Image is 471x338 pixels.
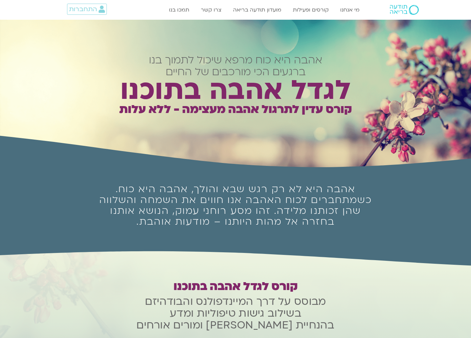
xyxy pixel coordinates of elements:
h1: קורס עדין לתרגול אהבה מעצימה - ללא עלות [82,103,389,116]
span: התחברות [69,6,97,13]
a: התחברות [67,4,107,15]
h1: לגדל אהבה בתוכנו [82,78,389,103]
h1: קורס לגדל אהבה בתוכנו [94,280,377,293]
a: מועדון תודעה בריאה [230,4,285,16]
h1: מבוסס על דרך המיינדפולנס והבודהיזם בשילוב גישות טיפוליות ומדע בהנחיית [PERSON_NAME] ומורים אורחים [94,296,377,331]
a: תמכו בנו [166,4,193,16]
a: מי אנחנו [337,4,363,16]
a: צרו קשר [198,4,225,16]
h1: אהבה היא לא רק רגש שבא והולך, אהבה היא כוח. כשמתחברים לכוח האהבה אנו חווים את השמחה והשלווה שהן ז... [94,184,377,227]
h2: אהבה היא כוח מרפא שיכול לתמוך בנו ברגעים הכי מורכבים של החיים [82,54,389,78]
a: קורסים ופעילות [290,4,332,16]
img: תודעה בריאה [390,5,419,15]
